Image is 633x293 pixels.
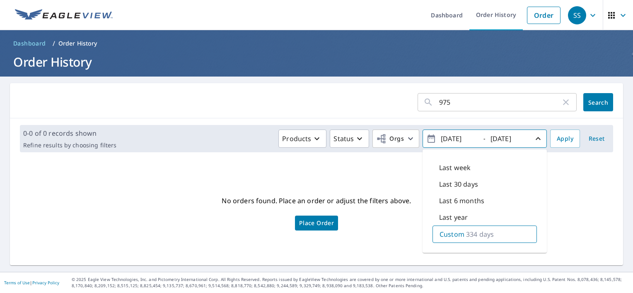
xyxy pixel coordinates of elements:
p: Custom [440,229,464,239]
div: Last 30 days [432,176,537,192]
div: SS [568,6,586,24]
p: Order History [58,39,97,48]
button: Status [330,130,369,148]
a: Privacy Policy [32,280,59,286]
span: Orgs [376,134,404,144]
p: No orders found. Place an order or adjust the filters above. [222,194,411,207]
li: / [53,38,55,48]
p: 334 days [466,229,494,239]
p: Products [282,134,311,144]
img: EV Logo [15,9,113,22]
h1: Order History [10,53,623,70]
span: Dashboard [13,39,46,48]
button: Apply [550,130,580,148]
p: Last 6 months [439,196,484,206]
p: Last week [439,163,471,173]
div: Last year [432,209,537,226]
div: Custom334 days [432,226,537,243]
button: Search [583,93,613,111]
p: © 2025 Eagle View Technologies, Inc. and Pictometry International Corp. All Rights Reserved. Repo... [72,276,629,289]
p: Refine results by choosing filters [23,142,116,149]
input: yyyy/mm/dd [438,132,479,145]
a: Order [527,7,561,24]
span: Search [590,98,606,106]
a: Place Order [295,216,338,231]
p: Last 30 days [439,179,478,189]
input: Address, Report #, Claim ID, etc. [439,91,561,114]
p: 0-0 of 0 records shown [23,128,116,138]
p: | [4,280,59,285]
a: Dashboard [10,37,49,50]
a: Terms of Use [4,280,30,286]
button: Orgs [372,130,419,148]
button: Products [278,130,326,148]
span: Apply [557,134,573,144]
span: Place Order [299,221,334,225]
button: Reset [583,130,610,148]
p: Status [333,134,354,144]
input: yyyy/mm/dd [488,132,529,145]
div: Last 6 months [432,192,537,209]
span: - [426,132,543,146]
button: - [423,130,547,148]
nav: breadcrumb [10,37,623,50]
span: Reset [587,134,606,144]
div: Last week [432,159,537,176]
p: Last year [439,212,468,222]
